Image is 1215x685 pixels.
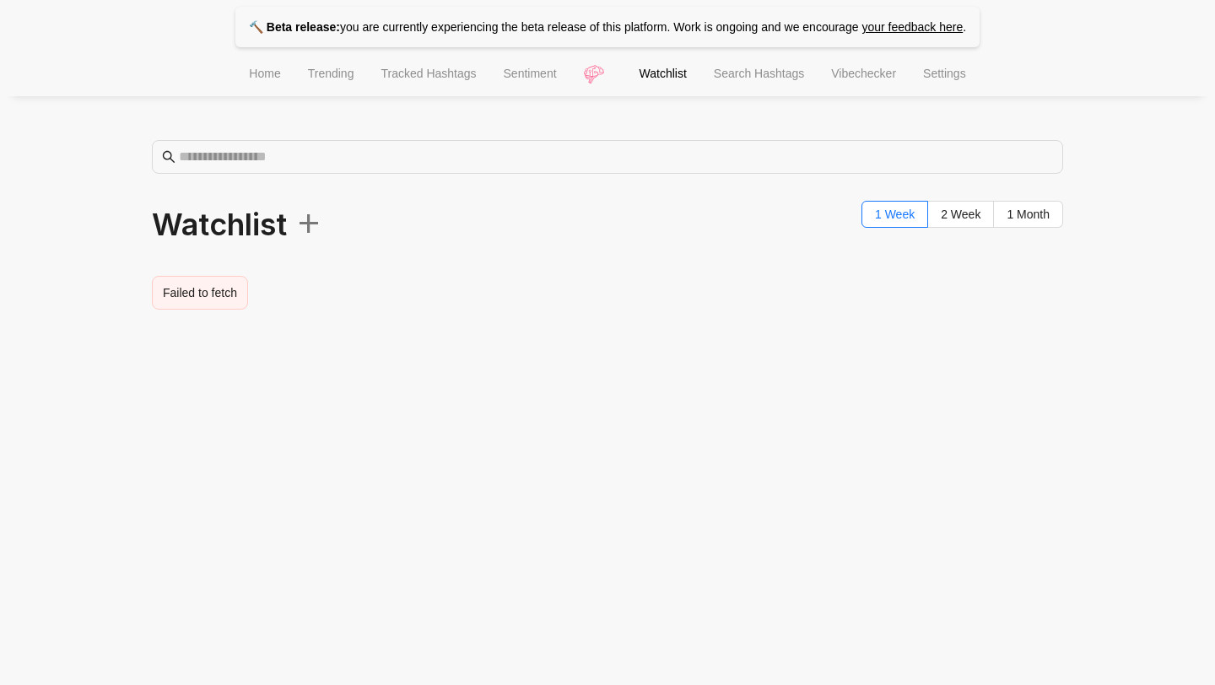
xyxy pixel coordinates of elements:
span: 2 Week [941,208,980,221]
span: search [162,150,175,164]
span: Sentiment [504,67,557,80]
span: Settings [923,67,966,80]
span: 1 Week [875,208,915,221]
span: Vibechecker [831,67,896,80]
span: Tracked Hashtags [381,67,476,80]
span: Home [249,67,280,80]
span: Search Hashtags [714,67,804,80]
span: Watchlist [152,201,322,249]
span: 1 Month [1007,208,1050,221]
span: Trending [308,67,354,80]
span: + [287,196,322,245]
div: Failed to fetch [163,283,237,302]
p: you are currently experiencing the beta release of this platform. Work is ongoing and we encourage . [235,7,980,47]
span: Watchlist [640,67,687,80]
strong: 🔨 Beta release: [249,20,340,34]
a: your feedback here [861,20,963,34]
